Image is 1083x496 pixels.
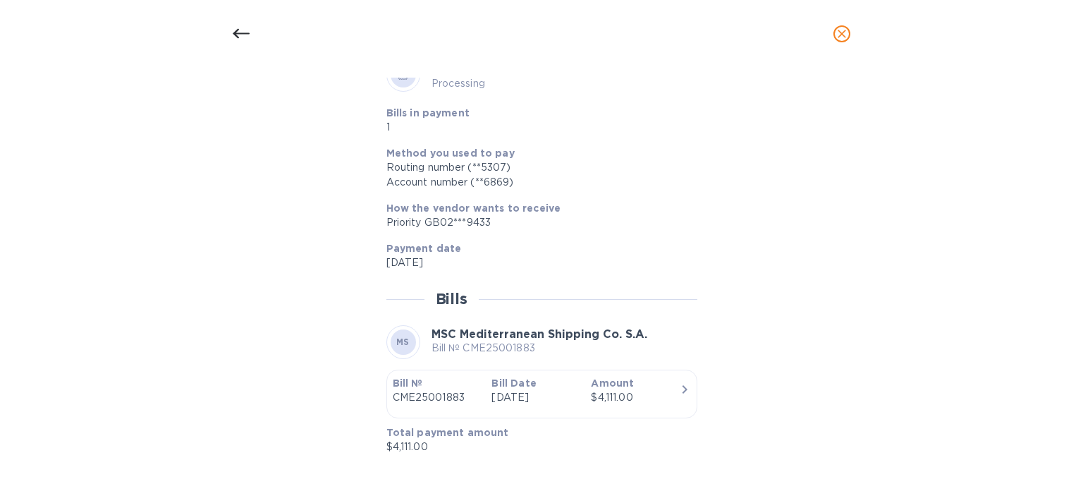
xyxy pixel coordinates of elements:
p: CME25001883 [393,390,481,405]
b: Amount [591,377,634,389]
b: Bill № [393,377,423,389]
b: Method you used to pay [386,147,515,159]
b: MSC Mediterranean Shipping Co. S.A. [432,327,647,341]
div: Account number (**6869) [386,175,686,190]
button: close [825,17,859,51]
b: How the vendor wants to receive [386,202,561,214]
p: Processing [432,76,587,91]
b: MS [396,337,410,347]
b: Payment date [386,243,462,254]
h2: Bills [436,290,467,308]
p: $4,111.00 [386,440,686,454]
b: Total payment amount [386,427,509,438]
div: Routing number (**5307) [386,160,686,175]
p: Bill № CME25001883 [432,341,647,356]
button: Bill №CME25001883Bill Date[DATE]Amount$4,111.00 [386,370,697,418]
p: [DATE] [386,255,686,270]
p: 1 [386,120,586,135]
p: [DATE] [491,390,580,405]
div: Priority GB02***9433 [386,215,686,230]
b: Bill Date [491,377,536,389]
div: $4,111.00 [591,390,679,405]
b: Bills in payment [386,107,470,119]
